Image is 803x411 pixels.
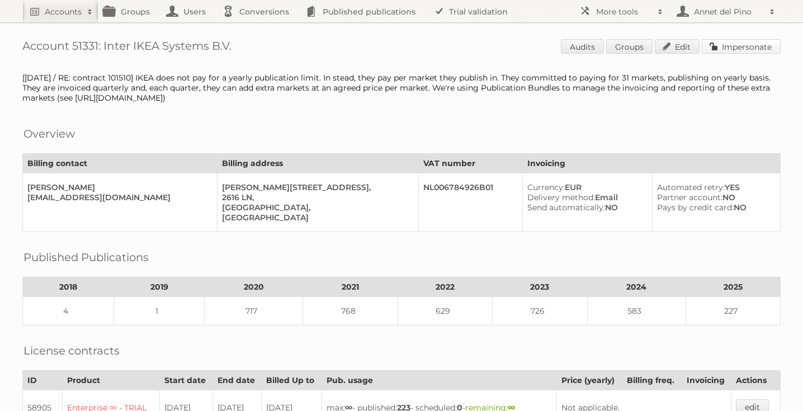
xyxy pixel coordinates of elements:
div: [PERSON_NAME] [27,182,208,192]
h2: License contracts [23,342,120,359]
span: Send automatically: [527,202,605,212]
h1: Account 51331: Inter IKEA Systems B.V. [22,39,781,56]
div: 2616 LN, [222,192,409,202]
div: NO [657,202,771,212]
h2: Annet del Pino [691,6,764,17]
a: Audits [561,39,604,54]
th: Pub. usage [322,371,556,390]
th: End date [212,371,262,390]
th: ID [23,371,63,390]
div: [EMAIL_ADDRESS][DOMAIN_NAME] [27,192,208,202]
td: 768 [303,297,398,325]
th: 2018 [23,277,114,297]
div: [PERSON_NAME][STREET_ADDRESS], [222,182,409,192]
div: [GEOGRAPHIC_DATA] [222,212,409,223]
div: NO [527,202,643,212]
th: Price (yearly) [556,371,622,390]
td: 583 [587,297,686,325]
td: NL006784926B01 [419,173,523,232]
th: Billed Up to [262,371,322,390]
h2: More tools [596,6,652,17]
th: 2023 [493,277,587,297]
a: Edit [655,39,700,54]
h2: Published Publications [23,249,149,266]
th: Start date [159,371,212,390]
th: 2021 [303,277,398,297]
th: Billing freq. [622,371,682,390]
th: 2020 [205,277,303,297]
td: 717 [205,297,303,325]
td: 629 [398,297,492,325]
th: Billing contact [23,154,218,173]
th: 2022 [398,277,492,297]
th: 2024 [587,277,686,297]
th: 2025 [686,277,780,297]
th: VAT number [419,154,523,173]
span: Delivery method: [527,192,595,202]
td: 4 [23,297,114,325]
th: Billing address [218,154,419,173]
th: 2019 [114,277,205,297]
div: EUR [527,182,643,192]
a: Groups [606,39,653,54]
h2: Overview [23,125,75,142]
span: Currency: [527,182,565,192]
td: 1 [114,297,205,325]
a: Impersonate [702,39,781,54]
th: Product [62,371,159,390]
th: Invoicing [682,371,731,390]
th: Invoicing [523,154,781,173]
th: Actions [731,371,781,390]
span: Automated retry: [657,182,725,192]
div: Email [527,192,643,202]
span: Partner account: [657,192,722,202]
td: 726 [493,297,587,325]
div: [[DATE] / RE: contract 101510] IKEA does not pay for a yearly publication limit. In stead, they p... [22,73,781,103]
h2: Accounts [45,6,82,17]
div: YES [657,182,771,192]
td: 227 [686,297,780,325]
div: [GEOGRAPHIC_DATA], [222,202,409,212]
div: NO [657,192,771,202]
span: Pays by credit card: [657,202,734,212]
